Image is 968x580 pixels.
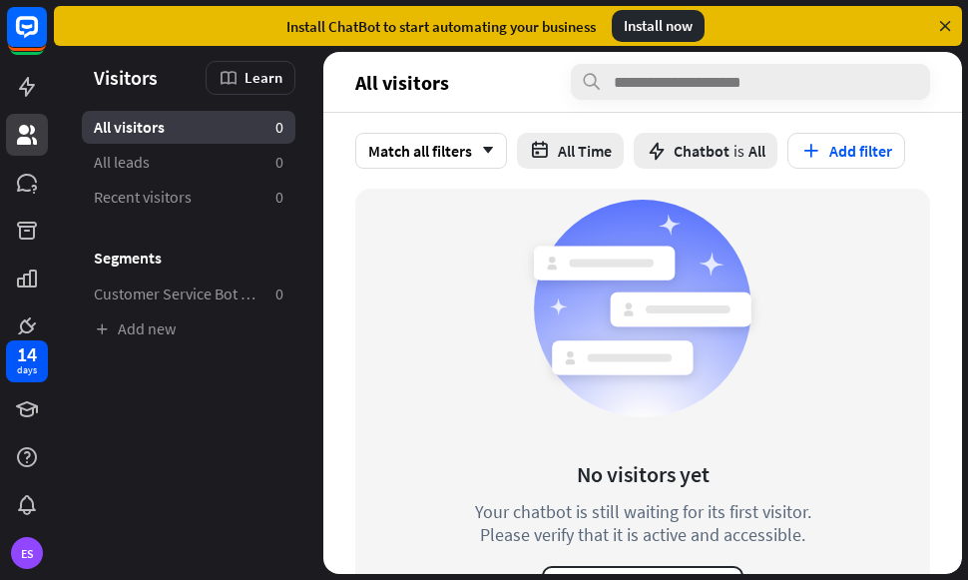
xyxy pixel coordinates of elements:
span: All visitors [355,71,449,94]
span: Learn [244,68,282,87]
aside: 0 [275,152,283,173]
aside: 0 [275,117,283,138]
div: Your chatbot is still waiting for its first visitor. Please verify that it is active and accessible. [438,500,847,546]
div: days [17,363,37,377]
a: 14 days [6,340,48,382]
a: All leads 0 [82,146,295,179]
span: Visitors [94,66,158,89]
span: Chatbot [674,141,729,161]
aside: 0 [275,187,283,208]
div: 14 [17,345,37,363]
a: Customer Service Bot — Newsletter 0 [82,278,295,310]
span: All visitors [94,117,165,138]
div: Match all filters [355,133,507,169]
button: Open LiveChat chat widget [16,8,76,68]
aside: 0 [275,284,283,304]
span: Recent visitors [94,187,192,208]
a: Add new [82,312,295,345]
span: All leads [94,152,150,173]
div: ES [11,537,43,569]
button: Add filter [787,133,905,169]
span: All [748,141,765,161]
span: Customer Service Bot — Newsletter [94,284,259,304]
button: All Time [517,133,624,169]
h3: Segments [82,248,295,268]
div: No visitors yet [577,460,710,488]
div: Install ChatBot to start automating your business [286,17,596,36]
span: is [733,141,744,161]
i: arrow_down [472,145,494,157]
div: Install now [612,10,705,42]
a: Recent visitors 0 [82,181,295,214]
